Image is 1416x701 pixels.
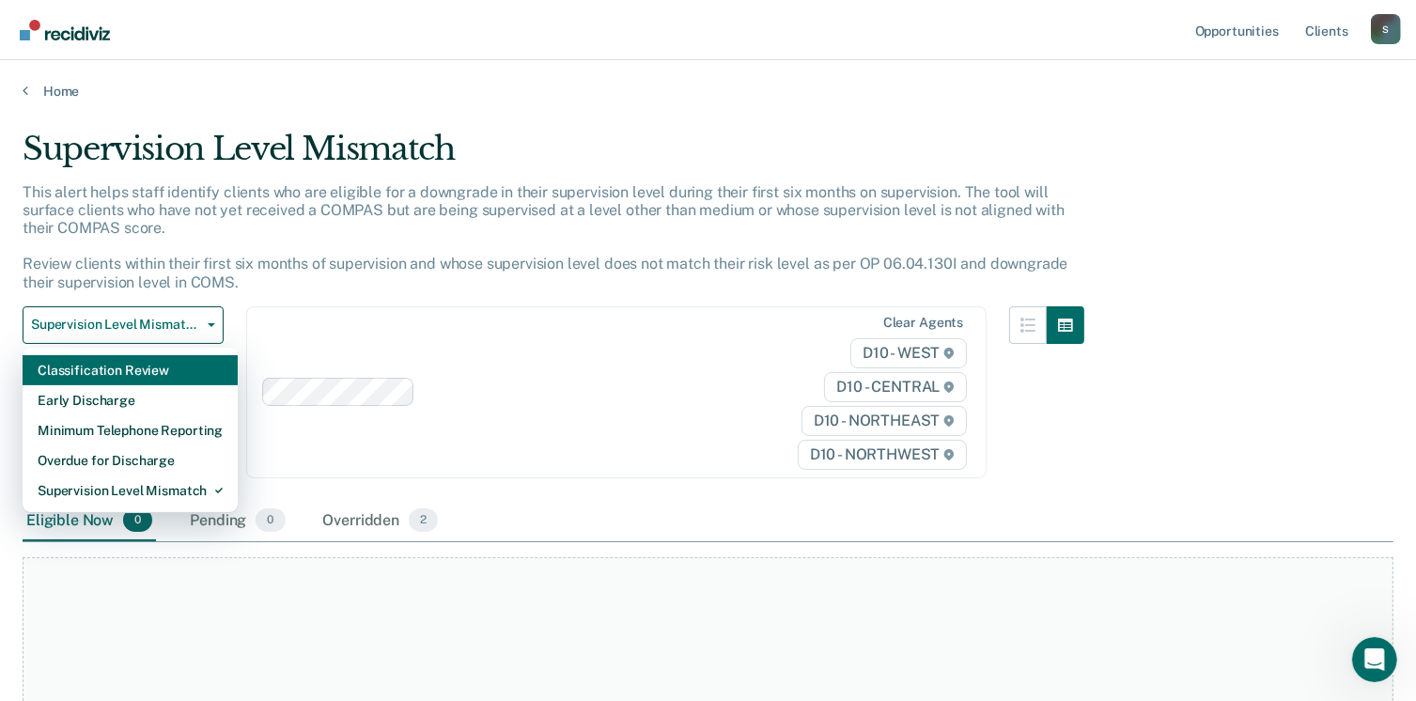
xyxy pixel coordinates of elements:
p: This alert helps staff identify clients who are eligible for a downgrade in their supervision lev... [23,183,1067,291]
img: Recidiviz [20,20,110,40]
div: Early Discharge [38,385,223,415]
span: 2 [409,508,438,533]
div: Pending0 [186,501,288,542]
span: D10 - CENTRAL [824,372,967,402]
span: 0 [256,508,285,533]
div: Classification Review [38,355,223,385]
button: Supervision Level Mismatch [23,306,224,344]
span: D10 - WEST [850,338,967,368]
button: Profile dropdown button [1371,14,1401,44]
div: Supervision Level Mismatch [38,475,223,506]
span: D10 - NORTHWEST [798,440,967,470]
iframe: Intercom live chat [1352,637,1397,682]
div: Supervision Level Mismatch [23,130,1084,183]
div: Eligible Now0 [23,501,156,542]
span: D10 - NORTHEAST [801,406,967,436]
a: Home [23,83,1393,100]
div: Overdue for Discharge [38,445,223,475]
div: Clear agents [883,315,963,331]
span: Supervision Level Mismatch [31,317,200,333]
span: 0 [123,508,152,533]
div: S [1371,14,1401,44]
div: Minimum Telephone Reporting [38,415,223,445]
div: Overridden2 [319,501,443,542]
